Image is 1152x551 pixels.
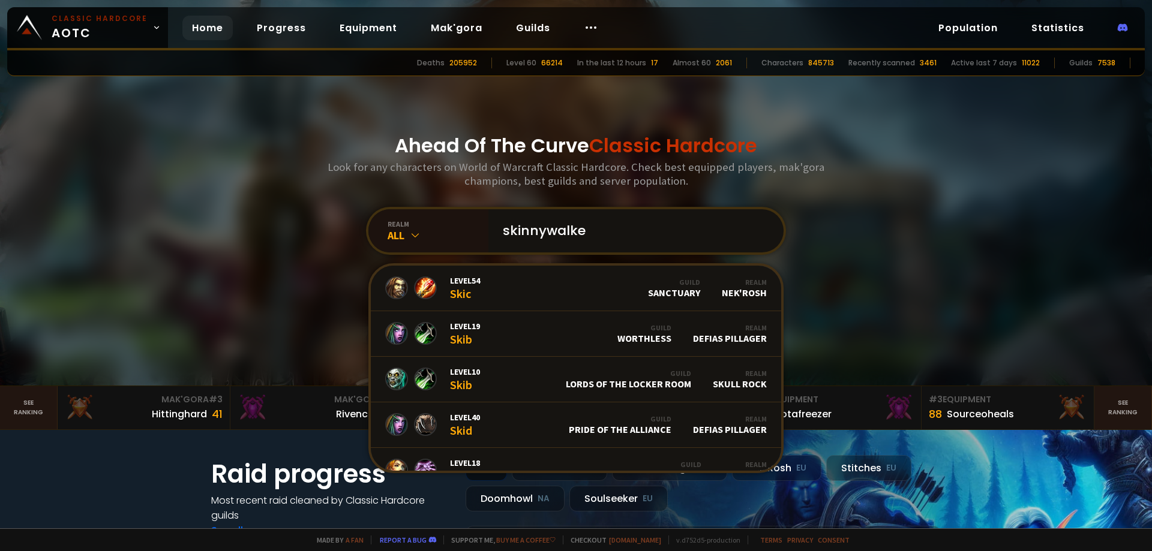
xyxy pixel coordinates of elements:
[848,58,915,68] div: Recently scanned
[637,460,701,481] div: OnlySteppies
[541,58,563,68] div: 66214
[238,393,395,406] div: Mak'Gora
[722,278,767,299] div: Nek'Rosh
[922,386,1094,429] a: #3Equipment88Sourceoheals
[756,393,914,406] div: Equipment
[212,406,223,422] div: 41
[609,535,661,544] a: [DOMAIN_NAME]
[808,58,834,68] div: 845713
[929,393,943,405] span: # 3
[58,386,230,429] a: Mak'Gora#3Hittinghard41
[538,493,550,505] small: NA
[1094,386,1152,429] a: Seeranking
[566,369,691,378] div: Guild
[450,321,480,347] div: Skib
[761,58,803,68] div: Characters
[589,132,757,159] span: Classic Hardcore
[774,407,832,421] div: Notafreezer
[371,357,781,402] a: Level10SkibGuildLords of the Locker RoomRealmSkull Rock
[388,228,488,242] div: All
[496,535,556,544] a: Buy me a coffee
[648,278,700,299] div: Sanctuary
[65,393,223,406] div: Mak'Gora
[643,493,653,505] small: EU
[230,386,403,429] a: Mak'Gora#2Rivench100
[506,58,536,68] div: Level 60
[796,462,806,474] small: EU
[450,366,480,392] div: Skib
[182,16,233,40] a: Home
[417,58,445,68] div: Deaths
[371,266,781,311] a: Level54SkicGuildSanctuaryRealmNek'Rosh
[617,323,671,332] div: Guild
[722,278,767,287] div: Realm
[450,457,480,468] span: Level 18
[371,402,781,448] a: Level40SkidGuildPride of the AllianceRealmDefias Pillager
[732,455,821,481] div: Nek'Rosh
[569,414,671,423] div: Guild
[818,535,850,544] a: Consent
[52,13,148,24] small: Classic Hardcore
[1022,16,1094,40] a: Statistics
[886,462,896,474] small: EU
[336,407,374,421] div: Rivench
[421,16,492,40] a: Mak'gora
[693,323,767,332] div: Realm
[371,448,781,493] a: Level18SkiitGuildOnlySteppiesRealmStitches
[566,369,691,390] div: Lords of the Locker Room
[209,393,223,405] span: # 3
[310,535,364,544] span: Made by
[388,219,488,228] div: realm
[450,457,480,483] div: Skiit
[330,16,407,40] a: Equipment
[496,209,769,252] input: Search a character...
[506,16,560,40] a: Guilds
[211,455,451,493] h1: Raid progress
[617,323,671,344] div: Worthless
[466,486,565,511] div: Doomhowl
[723,460,767,481] div: Stitches
[247,16,316,40] a: Progress
[713,369,767,390] div: Skull Rock
[749,386,922,429] a: #2Equipment88Notafreezer
[346,535,364,544] a: a fan
[371,311,781,357] a: Level19SkibGuildWorthlessRealmDefias Pillager
[211,493,451,523] h4: Most recent raid cleaned by Classic Hardcore guilds
[760,535,782,544] a: Terms
[693,414,767,435] div: Defias Pillager
[929,393,1087,406] div: Equipment
[929,16,1007,40] a: Population
[450,412,480,438] div: Skid
[673,58,711,68] div: Almost 60
[637,460,701,469] div: Guild
[395,131,757,160] h1: Ahead Of The Curve
[569,414,671,435] div: Pride of the Alliance
[450,321,480,332] span: Level 19
[787,535,813,544] a: Privacy
[1022,58,1040,68] div: 11022
[450,275,480,301] div: Skic
[7,7,168,48] a: Classic HardcoreAOTC
[951,58,1017,68] div: Active last 7 days
[668,535,740,544] span: v. d752d5 - production
[693,323,767,344] div: Defias Pillager
[713,369,767,378] div: Realm
[693,414,767,423] div: Realm
[211,523,289,537] a: See all progress
[450,275,480,286] span: Level 54
[52,13,148,42] span: AOTC
[1069,58,1093,68] div: Guilds
[920,58,937,68] div: 3461
[443,535,556,544] span: Support me,
[450,366,480,377] span: Level 10
[826,455,911,481] div: Stitches
[947,407,1014,421] div: Sourceoheals
[323,160,829,188] h3: Look for any characters on World of Warcraft Classic Hardcore. Check best equipped players, mak'g...
[723,460,767,469] div: Realm
[929,406,942,422] div: 88
[651,58,658,68] div: 17
[577,58,646,68] div: In the last 12 hours
[450,412,480,423] span: Level 40
[563,535,661,544] span: Checkout
[449,58,477,68] div: 205952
